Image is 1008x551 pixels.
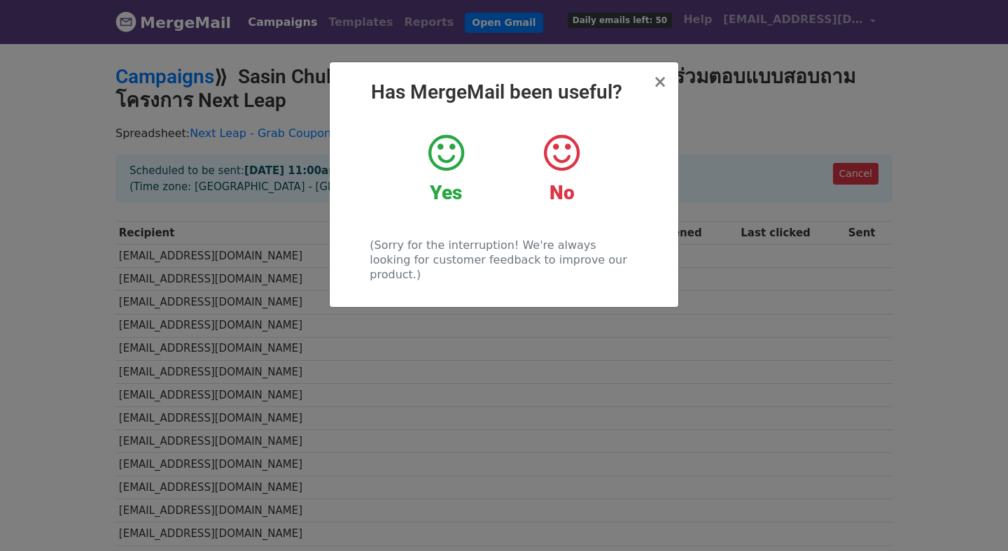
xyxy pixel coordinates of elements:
strong: No [549,181,575,204]
button: Close [653,73,667,90]
a: Yes [399,132,493,205]
p: (Sorry for the interruption! We're always looking for customer feedback to improve our product.) [370,238,638,282]
span: × [653,72,667,92]
a: No [514,132,609,205]
strong: Yes [430,181,462,204]
h2: Has MergeMail been useful? [341,80,667,104]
